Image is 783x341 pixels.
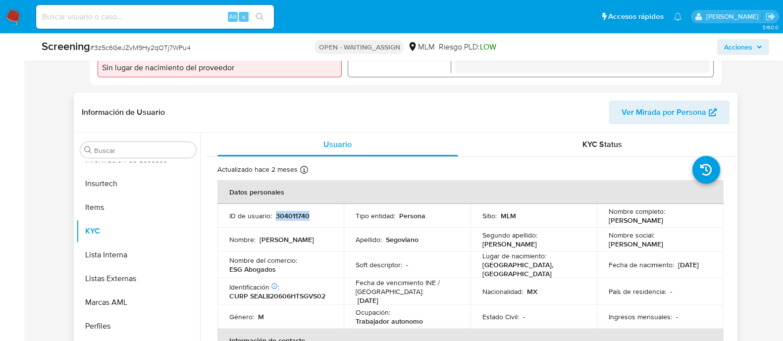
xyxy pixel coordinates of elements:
p: ID de usuario : [229,211,272,220]
span: 3.160.0 [762,23,778,31]
span: s [242,12,245,21]
p: Identificación : [229,283,279,292]
p: Fecha de nacimiento : [609,260,674,269]
p: anamaria.arriagasanchez@mercadolibre.com.mx [706,12,762,21]
p: Segoviano [386,235,418,244]
p: Ocupación : [356,308,390,317]
p: [PERSON_NAME] [260,235,314,244]
button: search-icon [250,10,270,24]
p: Género : [229,312,254,321]
div: MLM [408,42,434,52]
h1: Información de Usuario [82,107,165,117]
button: Items [76,195,200,219]
span: Riesgo PLD: [438,42,496,52]
span: Ver Mirada por Persona [622,100,706,124]
p: CURP SEAL820606HTSGVS02 [229,292,325,300]
p: Persona [399,211,425,220]
p: Nacionalidad : [482,287,523,296]
p: [PERSON_NAME] [482,240,537,248]
span: Usuario [323,139,352,150]
p: Tipo entidad : [356,211,395,220]
p: Sitio : [482,211,497,220]
p: Nombre social : [609,231,654,240]
p: MLM [501,211,516,220]
p: MX [527,287,537,296]
p: Nombre : [229,235,256,244]
span: Acciones [724,39,752,55]
button: Ver Mirada por Persona [609,100,730,124]
button: Acciones [717,39,769,55]
p: - [676,312,678,321]
p: Actualizado hace 2 meses [217,165,298,174]
p: Nombre del comercio : [229,256,297,265]
p: [PERSON_NAME] [609,216,663,225]
button: Buscar [84,146,92,154]
p: Soft descriptor : [356,260,402,269]
b: Screening [42,38,90,54]
input: Buscar usuario o caso... [36,10,274,23]
p: [DATE] [358,296,378,305]
p: Trabajador autonomo [356,317,423,326]
span: KYC Status [582,139,622,150]
p: ESG Abogados [229,265,276,274]
th: Datos personales [217,180,724,204]
button: KYC [76,219,200,243]
button: Listas Externas [76,267,200,291]
a: Salir [765,11,776,22]
p: - [523,312,525,321]
p: Estado Civil : [482,312,519,321]
span: Accesos rápidos [608,11,664,22]
p: Apellido : [356,235,382,244]
p: [GEOGRAPHIC_DATA], [GEOGRAPHIC_DATA] [482,260,581,278]
span: Alt [229,12,237,21]
span: # 3z5c6GeJZvM9Hy2qOTj7WPu4 [90,43,191,52]
p: [DATE] [678,260,699,269]
p: País de residencia : [609,287,666,296]
button: Marcas AML [76,291,200,314]
button: Perfiles [76,314,200,338]
span: LOW [479,41,496,52]
p: - [406,260,408,269]
input: Buscar [94,146,192,155]
p: Fecha de vencimiento INE / [GEOGRAPHIC_DATA] : [356,278,459,296]
p: Lugar de nacimiento : [482,251,546,260]
button: Lista Interna [76,243,200,267]
p: 304011740 [276,211,310,220]
p: M [258,312,264,321]
p: [PERSON_NAME] [609,240,663,248]
p: Ingresos mensuales : [609,312,672,321]
p: OPEN - WAITING_ASSIGN [314,40,404,54]
button: Insurtech [76,172,200,195]
a: Notificaciones [674,12,682,21]
p: Segundo apellido : [482,231,537,240]
p: - [670,287,672,296]
p: Nombre completo : [609,207,665,216]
